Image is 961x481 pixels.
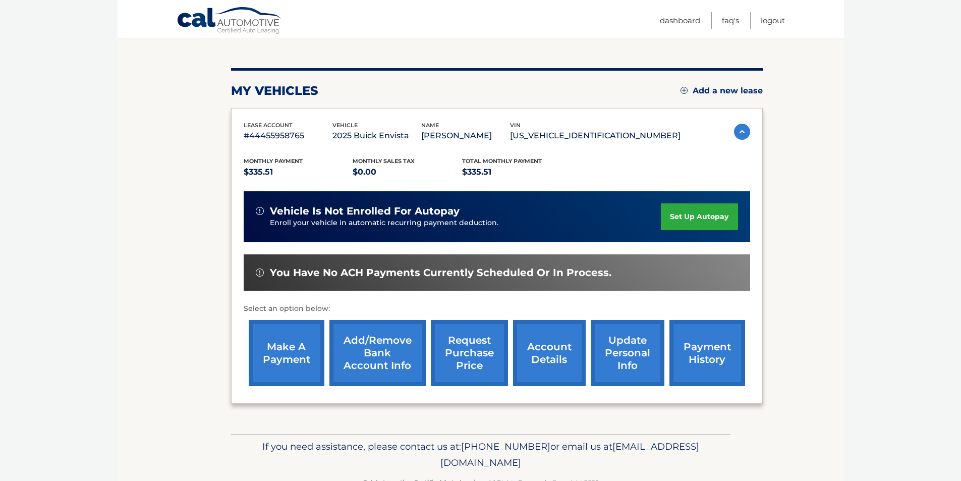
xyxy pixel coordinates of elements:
[462,165,572,179] p: $335.51
[761,12,785,29] a: Logout
[244,129,332,143] p: #44455958765
[249,320,324,386] a: make a payment
[231,83,318,98] h2: my vehicles
[353,165,462,179] p: $0.00
[462,157,542,165] span: Total Monthly Payment
[256,207,264,215] img: alert-white.svg
[513,320,586,386] a: account details
[256,269,264,277] img: alert-white.svg
[660,12,700,29] a: Dashboard
[661,203,738,230] a: set up autopay
[681,87,688,94] img: add.svg
[722,12,739,29] a: FAQ's
[177,7,282,36] a: Cal Automotive
[461,441,550,452] span: [PHONE_NUMBER]
[669,320,745,386] a: payment history
[353,157,415,165] span: Monthly sales Tax
[421,129,510,143] p: [PERSON_NAME]
[244,303,750,315] p: Select an option below:
[591,320,664,386] a: update personal info
[270,266,611,279] span: You have no ACH payments currently scheduled or in process.
[510,122,521,129] span: vin
[681,86,763,96] a: Add a new lease
[244,157,303,165] span: Monthly Payment
[440,441,699,468] span: [EMAIL_ADDRESS][DOMAIN_NAME]
[238,439,724,471] p: If you need assistance, please contact us at: or email us at
[270,205,460,218] span: vehicle is not enrolled for autopay
[510,129,681,143] p: [US_VEHICLE_IDENTIFICATION_NUMBER]
[244,122,293,129] span: lease account
[329,320,426,386] a: Add/Remove bank account info
[244,165,353,179] p: $335.51
[734,124,750,140] img: accordion-active.svg
[270,218,661,229] p: Enroll your vehicle in automatic recurring payment deduction.
[332,122,358,129] span: vehicle
[421,122,439,129] span: name
[431,320,508,386] a: request purchase price
[332,129,421,143] p: 2025 Buick Envista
